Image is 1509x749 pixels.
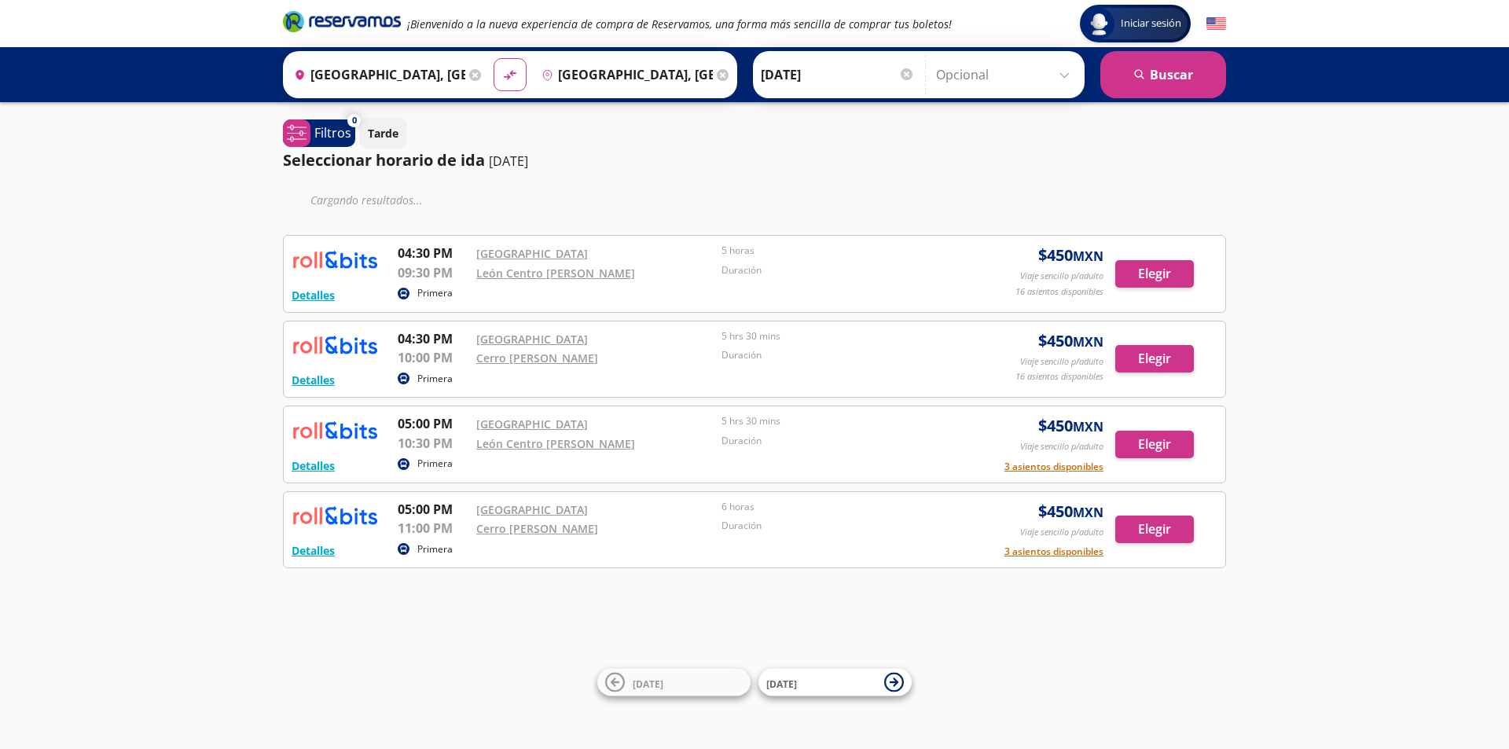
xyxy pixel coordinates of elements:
[476,266,635,281] a: León Centro [PERSON_NAME]
[398,519,468,538] p: 11:00 PM
[1004,545,1103,559] button: 3 asientos disponibles
[476,351,598,365] a: Cerro [PERSON_NAME]
[417,286,453,300] p: Primera
[476,246,588,261] a: [GEOGRAPHIC_DATA]
[407,17,952,31] em: ¡Bienvenido a la nueva experiencia de compra de Reservamos, una forma más sencilla de comprar tus...
[1038,500,1103,523] span: $ 450
[721,263,959,277] p: Duración
[398,348,468,367] p: 10:00 PM
[292,244,378,275] img: RESERVAMOS
[721,414,959,428] p: 5 hrs 30 mins
[721,434,959,448] p: Duración
[476,436,635,451] a: León Centro [PERSON_NAME]
[1015,370,1103,384] p: 16 asientos disponibles
[1038,329,1103,353] span: $ 450
[1073,333,1103,351] small: MXN
[476,417,588,431] a: [GEOGRAPHIC_DATA]
[721,329,959,343] p: 5 hrs 30 mins
[1073,418,1103,435] small: MXN
[292,329,378,361] img: RESERVAMOS
[1020,270,1103,283] p: Viaje sencillo p/adulto
[398,500,468,519] p: 05:00 PM
[1115,516,1194,543] button: Elegir
[1115,431,1194,458] button: Elegir
[1020,440,1103,453] p: Viaje sencillo p/adulto
[417,457,453,471] p: Primera
[292,372,335,388] button: Detalles
[476,332,588,347] a: [GEOGRAPHIC_DATA]
[398,414,468,433] p: 05:00 PM
[1020,355,1103,369] p: Viaje sencillo p/adulto
[535,55,713,94] input: Buscar Destino
[476,502,588,517] a: [GEOGRAPHIC_DATA]
[721,500,959,514] p: 6 horas
[1073,248,1103,265] small: MXN
[398,244,468,263] p: 04:30 PM
[292,414,378,446] img: RESERVAMOS
[283,119,355,147] button: 0Filtros
[368,125,398,141] p: Tarde
[936,55,1077,94] input: Opcional
[359,118,407,149] button: Tarde
[310,193,423,207] em: Cargando resultados ...
[292,542,335,559] button: Detalles
[398,263,468,282] p: 09:30 PM
[398,329,468,348] p: 04:30 PM
[288,55,465,94] input: Buscar Origen
[283,9,401,38] a: Brand Logo
[1073,504,1103,521] small: MXN
[417,542,453,556] p: Primera
[283,149,485,172] p: Seleccionar horario de ida
[1100,51,1226,98] button: Buscar
[721,348,959,362] p: Duración
[292,287,335,303] button: Detalles
[1038,244,1103,267] span: $ 450
[1114,16,1188,31] span: Iniciar sesión
[721,244,959,258] p: 5 horas
[758,669,912,696] button: [DATE]
[633,677,663,690] span: [DATE]
[292,500,378,531] img: RESERVAMOS
[489,152,528,171] p: [DATE]
[1015,285,1103,299] p: 16 asientos disponibles
[766,677,797,690] span: [DATE]
[292,457,335,474] button: Detalles
[352,114,357,127] span: 0
[721,519,959,533] p: Duración
[314,123,351,142] p: Filtros
[417,372,453,386] p: Primera
[476,521,598,536] a: Cerro [PERSON_NAME]
[398,434,468,453] p: 10:30 PM
[1115,260,1194,288] button: Elegir
[1004,460,1103,474] button: 3 asientos disponibles
[1115,345,1194,373] button: Elegir
[597,669,751,696] button: [DATE]
[761,55,915,94] input: Elegir Fecha
[283,9,401,33] i: Brand Logo
[1206,14,1226,34] button: English
[1038,414,1103,438] span: $ 450
[1020,526,1103,539] p: Viaje sencillo p/adulto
